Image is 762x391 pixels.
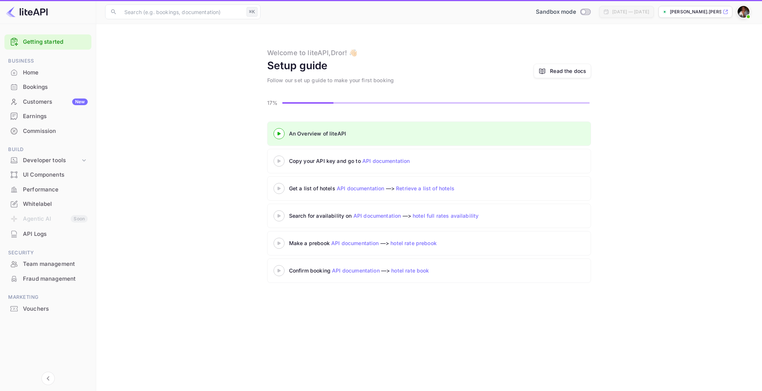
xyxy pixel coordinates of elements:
a: Read the docs [550,67,586,75]
div: Earnings [23,112,88,121]
div: API Logs [4,227,91,241]
div: An Overview of liteAPI [289,130,474,137]
div: Developer tools [23,156,80,165]
div: Vouchers [23,305,88,313]
img: LiteAPI logo [6,6,48,18]
div: Confirm booking —> [289,267,474,274]
a: API documentation [353,213,401,219]
a: Team management [4,257,91,271]
div: Setup guide [267,58,328,73]
div: Home [4,66,91,80]
p: 17% [267,99,280,107]
div: CustomersNew [4,95,91,109]
span: Sandbox mode [536,8,576,16]
div: Developer tools [4,154,91,167]
span: Build [4,146,91,154]
a: Earnings [4,109,91,123]
img: Dror Cohen [738,6,749,18]
a: Whitelabel [4,197,91,211]
a: hotel rate book [391,267,429,274]
a: Commission [4,124,91,138]
div: Make a prebook —> [289,239,474,247]
a: Getting started [23,38,88,46]
p: [PERSON_NAME].[PERSON_NAME]... [670,9,721,15]
span: Security [4,249,91,257]
div: Fraud management [4,272,91,286]
a: Home [4,66,91,79]
a: Fraud management [4,272,91,285]
div: Bookings [23,83,88,91]
div: UI Components [4,168,91,182]
div: Copy your API key and go to [289,157,474,165]
div: Performance [4,183,91,197]
div: Whitelabel [23,200,88,208]
div: Home [23,68,88,77]
div: Commission [23,127,88,136]
a: API documentation [337,185,385,191]
input: Search (e.g. bookings, documentation) [120,4,244,19]
div: Team management [4,257,91,271]
div: Search for availability on —> [289,212,548,220]
a: API documentation [332,267,380,274]
div: Follow our set up guide to make your first booking [267,76,394,84]
a: UI Components [4,168,91,181]
div: Customers [23,98,88,106]
div: Performance [23,186,88,194]
div: Getting started [4,34,91,50]
div: Get a list of hotels —> [289,184,474,192]
span: Marketing [4,293,91,301]
a: hotel full rates availability [413,213,479,219]
a: Read the docs [534,64,591,78]
a: API documentation [331,240,379,246]
div: [DATE] — [DATE] [612,9,649,15]
div: Welcome to liteAPI, Dror ! 👋🏻 [267,48,357,58]
a: API documentation [362,158,410,164]
button: Collapse navigation [41,372,55,385]
div: New [72,98,88,105]
div: API Logs [23,230,88,238]
a: hotel rate prebook [390,240,437,246]
div: Fraud management [23,275,88,283]
a: API Logs [4,227,91,241]
div: Whitelabel [4,197,91,211]
a: Vouchers [4,302,91,315]
a: Bookings [4,80,91,94]
div: Switch to Production mode [533,8,593,16]
span: Business [4,57,91,65]
a: Performance [4,183,91,196]
a: CustomersNew [4,95,91,108]
div: Team management [23,260,88,268]
div: Earnings [4,109,91,124]
div: Vouchers [4,302,91,316]
div: UI Components [23,171,88,179]
a: Retrieve a list of hotels [396,185,454,191]
div: ⌘K [246,7,258,17]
